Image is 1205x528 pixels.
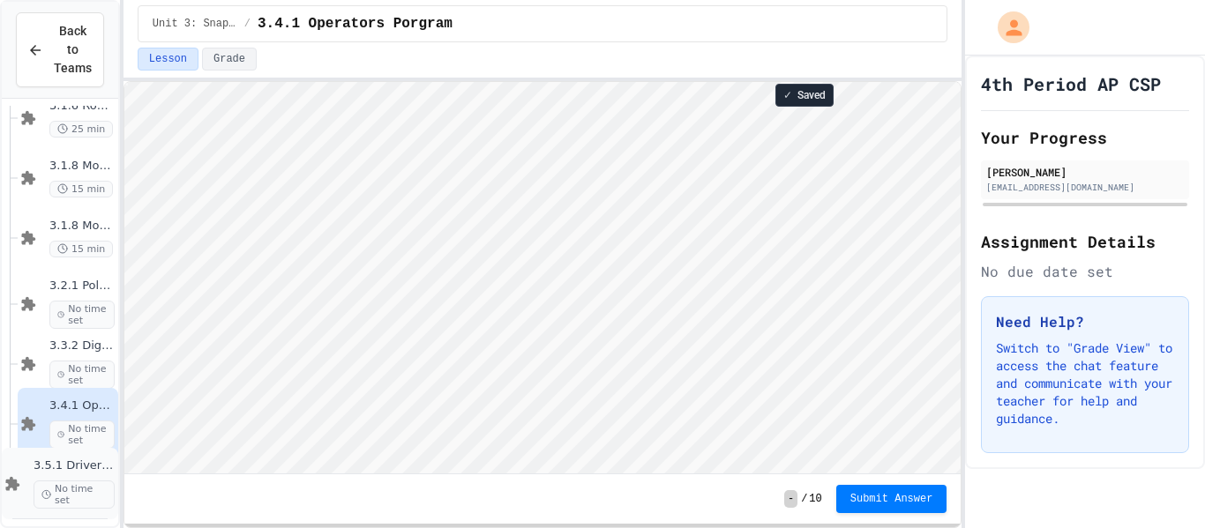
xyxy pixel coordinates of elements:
span: 15 min [49,241,113,257]
div: [EMAIL_ADDRESS][DOMAIN_NAME] [986,181,1184,194]
span: 3.2.1 Polygon Problem Solving Assignment [49,279,115,294]
span: 3.5.1 Drivers License Program [34,458,115,473]
div: No due date set [981,261,1189,282]
span: No time set [49,301,115,329]
span: 25 min [49,121,113,138]
span: No time set [49,420,115,449]
span: Unit 3: Snap! Basics [153,17,237,31]
span: 3.1.8 Modern Art with Polygons Exploring Motion Part 1 [49,159,115,174]
span: / [244,17,251,31]
h2: Your Progress [981,125,1189,150]
span: ✓ [783,88,792,102]
div: My Account [979,7,1034,48]
button: Lesson [138,48,198,71]
p: Switch to "Grade View" to access the chat feature and communicate with your teacher for help and ... [996,339,1174,428]
h2: Assignment Details [981,229,1189,254]
span: / [801,492,807,506]
span: No time set [49,361,115,389]
span: No time set [34,480,115,509]
span: - [784,490,797,508]
h1: 4th Period AP CSP [981,71,1161,96]
span: 3.4.1 Operators Porgram [49,398,115,413]
h3: Need Help? [996,311,1174,332]
span: Saved [797,88,826,102]
span: 3.4.1 Operators Porgram [258,13,453,34]
button: Submit Answer [836,485,947,513]
span: Submit Answer [850,492,933,506]
span: 3.1.6 RowOfPolygonsProgramming [49,99,115,114]
span: Back to Teams [54,22,92,78]
button: Back to Teams [16,12,104,87]
div: [PERSON_NAME] [986,164,1184,180]
span: 3.1.8 Modern Art with Polygons Exploring Motion Angles and Turning Part 2 [49,219,115,234]
button: Grade [202,48,257,71]
span: 10 [809,492,821,506]
span: 3.3.2 Digital StoryTelling Programming Assessment [49,338,115,353]
iframe: Snap! Programming Environment [124,82,962,473]
span: 15 min [49,181,113,197]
